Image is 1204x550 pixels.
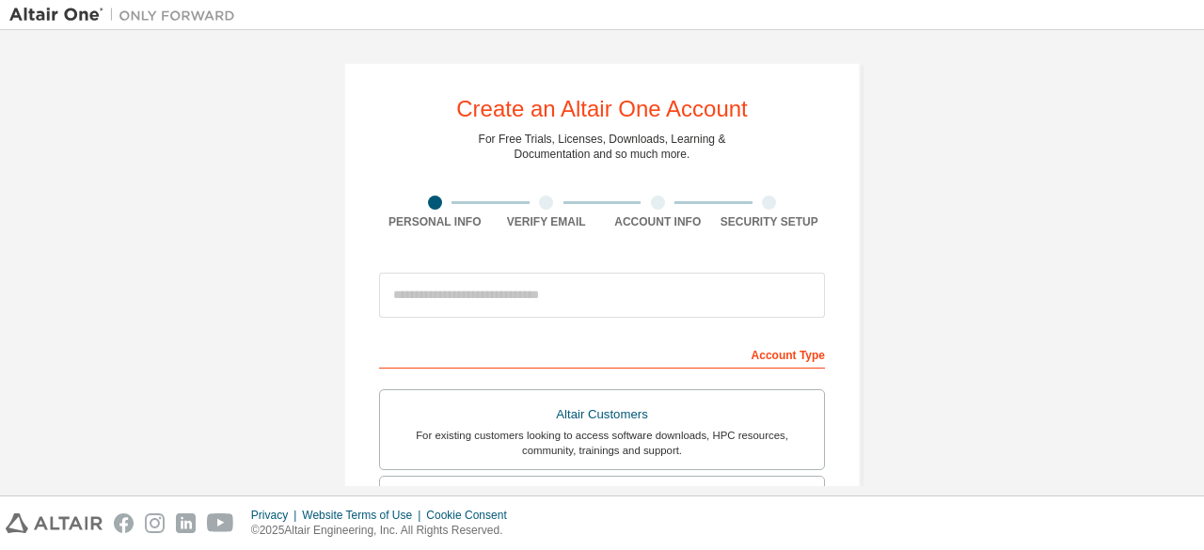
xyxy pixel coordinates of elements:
img: instagram.svg [145,513,165,533]
img: altair_logo.svg [6,513,103,533]
div: Account Type [379,338,825,369]
img: Altair One [9,6,245,24]
img: youtube.svg [207,513,234,533]
div: For existing customers looking to access software downloads, HPC resources, community, trainings ... [391,428,813,458]
div: Cookie Consent [426,508,517,523]
img: facebook.svg [114,513,134,533]
div: Website Terms of Use [302,508,426,523]
div: Security Setup [714,214,826,229]
div: Verify Email [491,214,603,229]
img: linkedin.svg [176,513,196,533]
div: For Free Trials, Licenses, Downloads, Learning & Documentation and so much more. [479,132,726,162]
div: Account Info [602,214,714,229]
div: Personal Info [379,214,491,229]
div: Privacy [251,508,302,523]
div: Create an Altair One Account [456,98,748,120]
p: © 2025 Altair Engineering, Inc. All Rights Reserved. [251,523,518,539]
div: Altair Customers [391,401,813,428]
